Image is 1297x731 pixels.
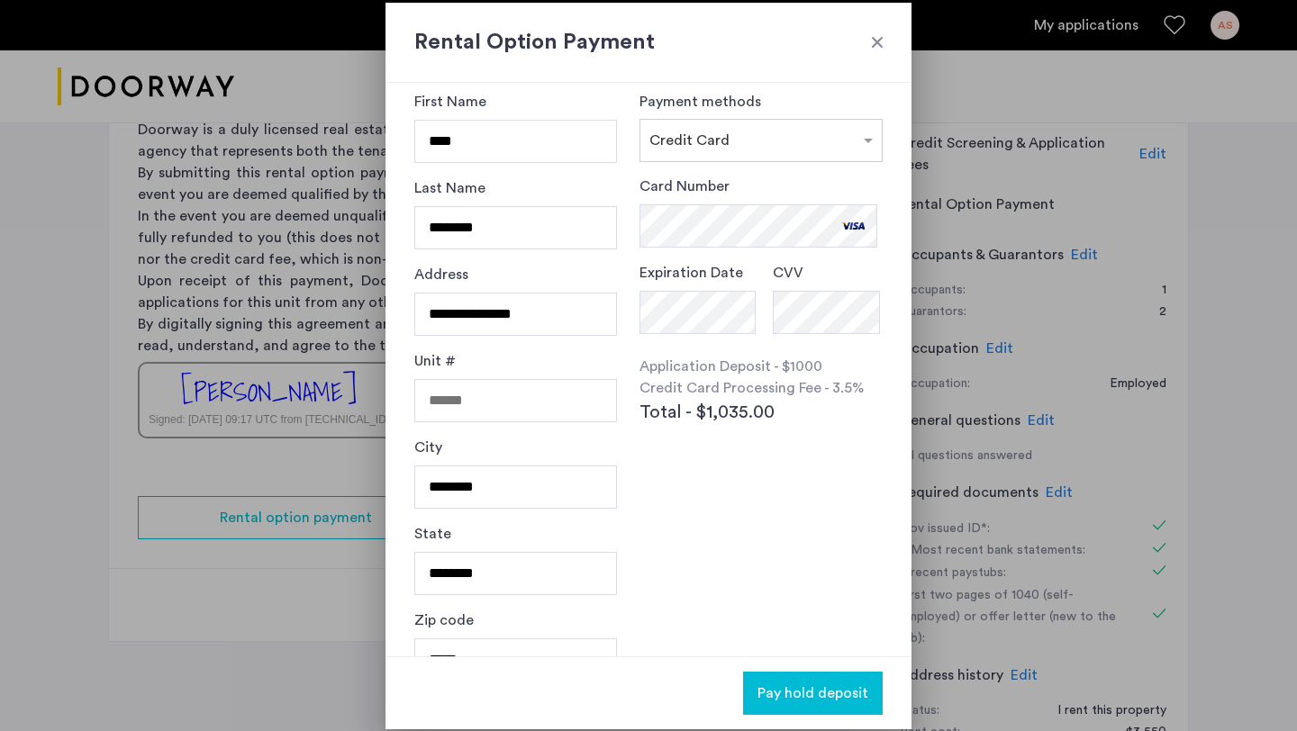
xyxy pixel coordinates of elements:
p: Application Deposit - $1000 [639,356,883,377]
span: Pay hold deposit [757,682,868,704]
span: Total - $1,035.00 [639,399,775,426]
label: First Name [414,91,486,113]
label: Unit # [414,350,456,372]
label: Card Number [639,176,730,197]
span: Credit Card [649,133,730,148]
p: Credit Card Processing Fee - 3.5% [639,377,883,399]
label: Payment methods [639,95,761,109]
label: City [414,437,442,458]
button: button [743,672,883,715]
label: Last Name [414,177,485,199]
h2: Rental Option Payment [414,26,883,59]
label: Address [414,264,468,285]
label: Zip code [414,609,474,631]
label: State [414,523,451,545]
label: CVV [773,262,803,284]
label: Expiration Date [639,262,743,284]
